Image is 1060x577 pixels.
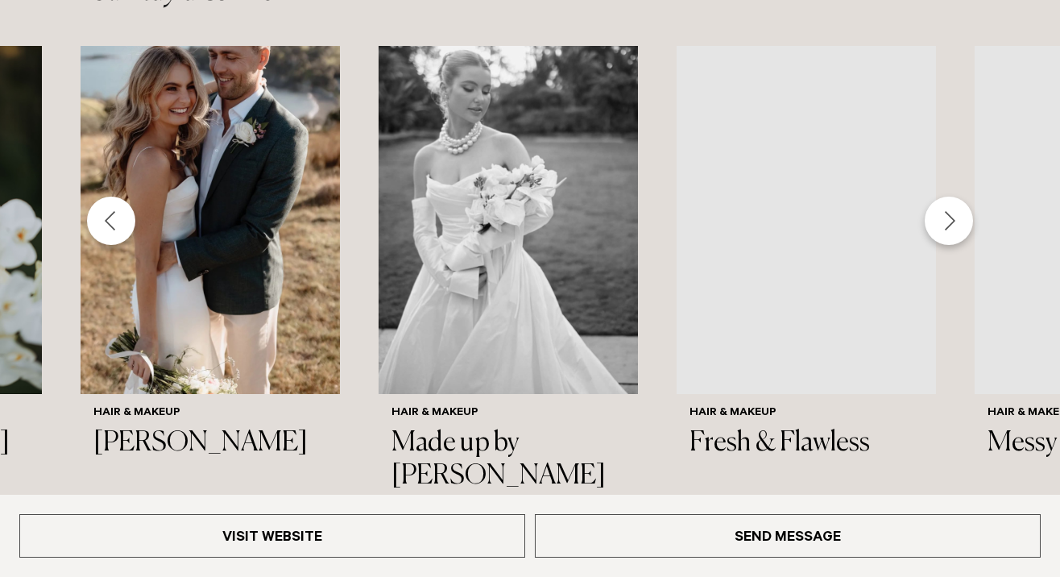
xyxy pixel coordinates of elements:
[689,407,923,421] h6: Hair & Makeup
[19,514,525,558] a: Visit Website
[93,427,327,460] h3: [PERSON_NAME]
[689,427,923,460] h3: Fresh & Flawless
[379,46,638,505] swiper-slide: 5 / 18
[81,46,340,473] a: Auckland Weddings Hair & Makeup | Natalie Dent Hair & Makeup [PERSON_NAME]
[391,427,625,493] h3: Made up by [PERSON_NAME]
[677,46,936,473] a: Auckland Weddings Hair & Makeup | Fresh & Flawless Hair & Makeup Fresh & Flawless
[93,407,327,421] h6: Hair & Makeup
[81,46,340,505] swiper-slide: 4 / 18
[379,46,638,394] img: Auckland Weddings Hair & Makeup | Made up by Ruth
[391,407,625,421] h6: Hair & Makeup
[677,46,936,505] swiper-slide: 6 / 18
[379,46,638,505] a: Auckland Weddings Hair & Makeup | Made up by Ruth Hair & Makeup Made up by [PERSON_NAME]
[81,46,340,394] img: Auckland Weddings Hair & Makeup | Natalie Dent
[535,514,1041,558] a: Send Message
